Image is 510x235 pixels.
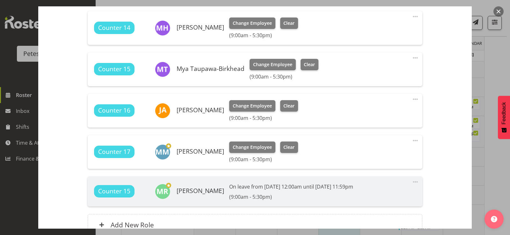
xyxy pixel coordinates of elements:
button: Change Employee [229,142,275,153]
span: Clear [283,20,295,27]
h6: Mya Taupawa-Birkhead [177,65,244,72]
span: Feedback [501,102,507,124]
span: Clear [283,144,295,151]
button: Clear [280,17,298,29]
span: Counter 15 [98,187,130,196]
h6: [PERSON_NAME] [177,107,224,114]
img: help-xxl-2.png [491,216,497,222]
img: melanie-richardson713.jpg [155,184,170,199]
h6: (9:00am - 5:30pm) [229,115,298,121]
span: Change Employee [233,144,272,151]
button: Change Employee [229,100,275,112]
h6: [PERSON_NAME] [177,24,224,31]
h6: Add New Role [111,221,154,229]
span: Change Employee [233,20,272,27]
p: On leave from [DATE] 12:00am until [DATE] 11:59pm [229,183,353,190]
button: Clear [280,142,298,153]
h6: [PERSON_NAME] [177,148,224,155]
span: Clear [283,102,295,109]
button: Feedback - Show survey [498,96,510,139]
span: Counter 16 [98,106,130,115]
img: jeseryl-armstrong10788.jpg [155,103,170,118]
img: mya-taupawa-birkhead5814.jpg [155,62,170,77]
span: Counter 15 [98,65,130,74]
h6: (9:00am - 5:30pm) [250,73,318,80]
button: Change Employee [229,17,275,29]
h6: (9:00am - 5:30pm) [229,194,353,200]
h6: (9:00am - 5:30pm) [229,156,298,162]
span: Change Employee [253,61,292,68]
span: Counter 17 [98,147,130,156]
button: Clear [280,100,298,112]
h6: (9:00am - 5:30pm) [229,32,298,38]
span: Clear [304,61,315,68]
button: Clear [301,59,319,70]
h6: [PERSON_NAME] [177,187,224,194]
span: Change Employee [233,102,272,109]
button: Change Employee [250,59,296,70]
span: Counter 14 [98,23,130,32]
img: mackenzie-halford4471.jpg [155,20,170,36]
img: mandy-mosley3858.jpg [155,144,170,160]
